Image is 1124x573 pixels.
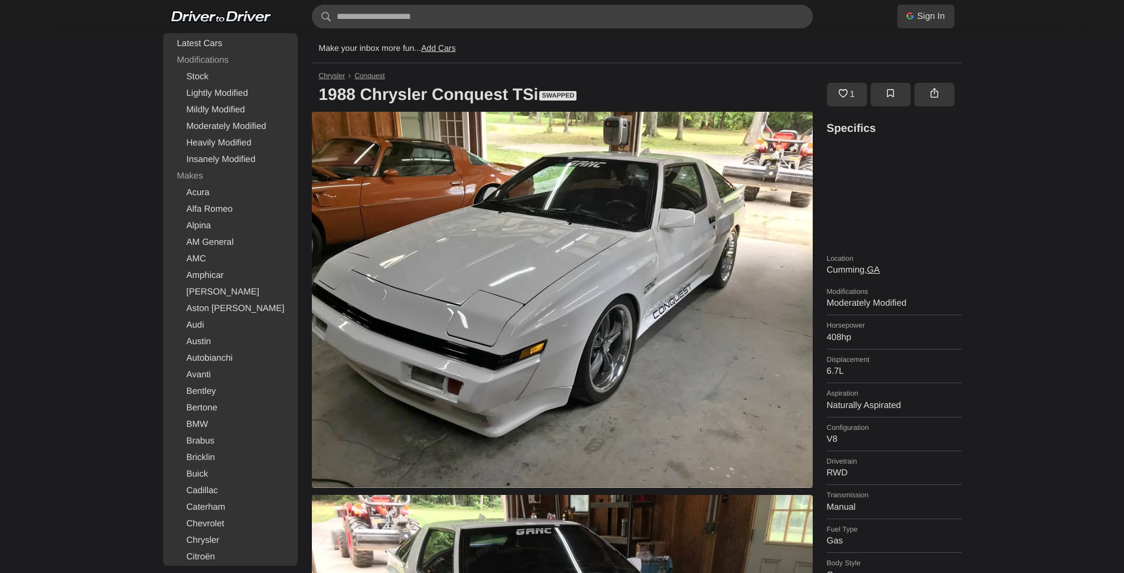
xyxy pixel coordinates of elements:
dt: Modifications [827,287,962,296]
dd: RWD [827,468,962,478]
a: Stock [165,69,295,85]
a: Mildly Modified [165,102,295,118]
a: Insanely Modified [165,151,295,168]
a: Acura [165,184,295,201]
a: Caterham [165,499,295,516]
a: 1 [827,83,867,106]
a: Moderately Modified [165,118,295,135]
dd: Gas [827,536,962,546]
a: Bentley [165,383,295,400]
a: Heavily Modified [165,135,295,151]
a: Bertone [165,400,295,416]
a: Add Cars [421,43,455,53]
a: Conquest [354,72,385,80]
dt: Aspiration [827,389,962,397]
a: Aston [PERSON_NAME] [165,300,295,317]
dt: Drivetrain [827,457,962,465]
h3: Specifics [827,121,962,137]
a: AMC [165,251,295,267]
dt: Body Style [827,559,962,567]
a: Chevrolet [165,516,295,532]
dd: Naturally Aspirated [827,400,962,411]
a: [PERSON_NAME] [165,284,295,300]
a: Chrysler [319,72,346,80]
dt: Configuration [827,423,962,432]
img: 1988 Chrysler Conquest TSi for sale [312,112,813,488]
a: AM General [165,234,295,251]
a: Avanti [165,367,295,383]
a: Chrysler [165,532,295,549]
a: Autobianchi [165,350,295,367]
a: BMW [165,416,295,433]
div: Makes [165,168,295,184]
dd: 408hp [827,332,962,343]
a: Amphicar [165,267,295,284]
h1: 1988 Chrysler Conquest TSi [312,77,820,112]
dd: 6.7L [827,366,962,377]
a: Bricklin [165,449,295,466]
a: Brabus [165,433,295,449]
dt: Horsepower [827,321,962,329]
a: Alpina [165,218,295,234]
dd: Manual [827,502,962,513]
dt: Transmission [827,491,962,499]
a: Austin [165,334,295,350]
dt: Displacement [827,355,962,364]
a: Lightly Modified [165,85,295,102]
p: Make your inbox more fun... [319,33,456,63]
a: Buick [165,466,295,483]
a: Sign In [897,5,954,28]
a: Citroën [165,549,295,565]
div: Modifications [165,52,295,69]
span: Swapped [539,91,576,101]
dt: Fuel Type [827,525,962,533]
dd: Moderately Modified [827,298,962,309]
nav: Breadcrumb [312,72,962,80]
a: Alfa Romeo [165,201,295,218]
a: Latest Cars [165,35,295,52]
a: GA [867,265,880,275]
dd: Cumming, [827,265,962,276]
a: Audi [165,317,295,334]
dt: Location [827,254,962,263]
dd: V8 [827,434,962,445]
a: Cadillac [165,483,295,499]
